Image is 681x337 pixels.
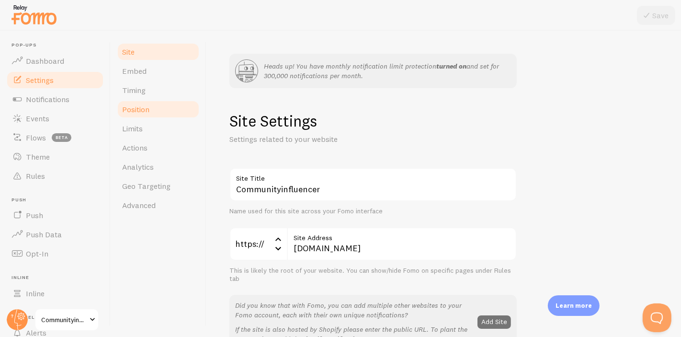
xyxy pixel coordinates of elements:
[6,70,104,90] a: Settings
[26,133,46,142] span: Flows
[26,289,45,298] span: Inline
[116,81,200,100] a: Timing
[122,105,149,114] span: Position
[287,227,517,261] input: myhonestcompany.com
[6,166,104,186] a: Rules
[34,308,99,331] a: Communityinfluencer
[41,314,87,325] span: Communityinfluencer
[229,134,459,145] p: Settings related to your website
[122,66,147,76] span: Embed
[116,138,200,157] a: Actions
[26,249,48,258] span: Opt-In
[116,196,200,215] a: Advanced
[26,75,54,85] span: Settings
[122,181,170,191] span: Geo Targeting
[26,94,69,104] span: Notifications
[116,100,200,119] a: Position
[229,168,517,184] label: Site Title
[6,90,104,109] a: Notifications
[477,315,511,329] button: Add Site
[6,128,104,147] a: Flows beta
[122,143,148,152] span: Actions
[122,124,143,133] span: Limits
[287,227,517,244] label: Site Address
[6,244,104,263] a: Opt-In
[26,152,50,162] span: Theme
[6,225,104,244] a: Push Data
[10,2,58,27] img: fomo-relay-logo-orange.svg
[6,284,104,303] a: Inline
[116,176,200,196] a: Geo Targeting
[116,61,200,81] a: Embed
[6,147,104,166] a: Theme
[264,61,511,81] p: Heads up! You have monthly notification limit protection and set for 300,000 notifications per mo...
[11,42,104,48] span: Pop-ups
[229,267,517,283] div: This is likely the root of your website. You can show/hide Fomo on specific pages under Rules tab
[548,295,600,316] div: Learn more
[52,133,71,142] span: beta
[6,109,104,128] a: Events
[436,62,466,70] strong: turned on
[122,47,135,57] span: Site
[116,157,200,176] a: Analytics
[26,56,64,66] span: Dashboard
[122,162,154,172] span: Analytics
[26,210,43,220] span: Push
[26,114,49,123] span: Events
[556,301,592,310] p: Learn more
[26,230,62,239] span: Push Data
[229,207,517,216] div: Name used for this site across your Fomo interface
[122,200,156,210] span: Advanced
[116,42,200,61] a: Site
[235,301,472,320] p: Did you know that with Fomo, you can add multiple other websites to your Fomo account, each with ...
[6,51,104,70] a: Dashboard
[122,85,146,95] span: Timing
[229,227,287,261] div: https://
[6,206,104,225] a: Push
[229,111,517,131] h1: Site Settings
[26,171,45,181] span: Rules
[116,119,200,138] a: Limits
[11,275,104,281] span: Inline
[11,197,104,203] span: Push
[643,303,671,332] iframe: Help Scout Beacon - Open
